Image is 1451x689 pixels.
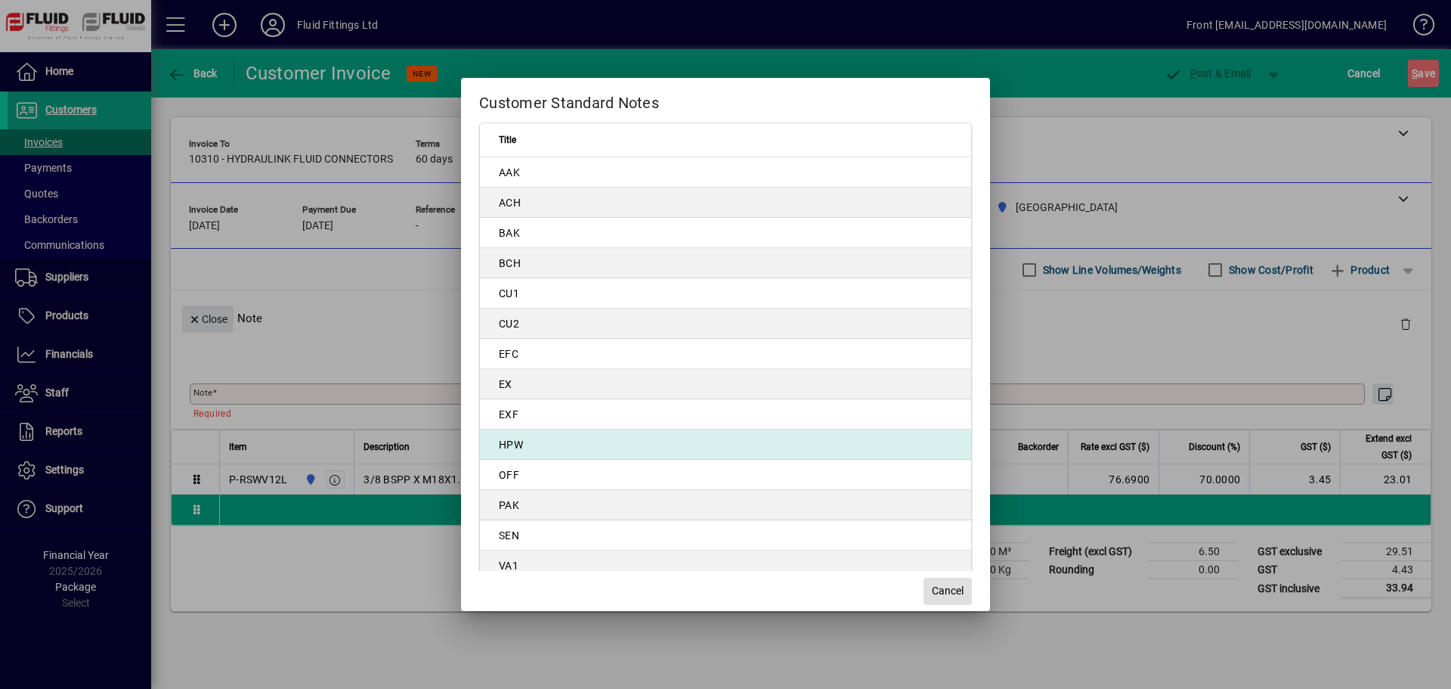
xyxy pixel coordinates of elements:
td: VA1 [480,551,971,581]
span: Title [499,132,516,148]
td: EFC [480,339,971,369]
td: EXF [480,399,971,430]
td: EX [480,369,971,399]
td: HPW [480,430,971,460]
td: SEN [480,520,971,551]
td: OFF [480,460,971,490]
td: CU2 [480,309,971,339]
td: BCH [480,248,971,278]
td: ACH [480,188,971,218]
h2: Customer Standard Notes [461,78,990,122]
td: AAK [480,157,971,188]
td: BAK [480,218,971,248]
td: PAK [480,490,971,520]
td: CU1 [480,278,971,309]
button: Cancel [924,578,972,605]
span: Cancel [932,583,964,599]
